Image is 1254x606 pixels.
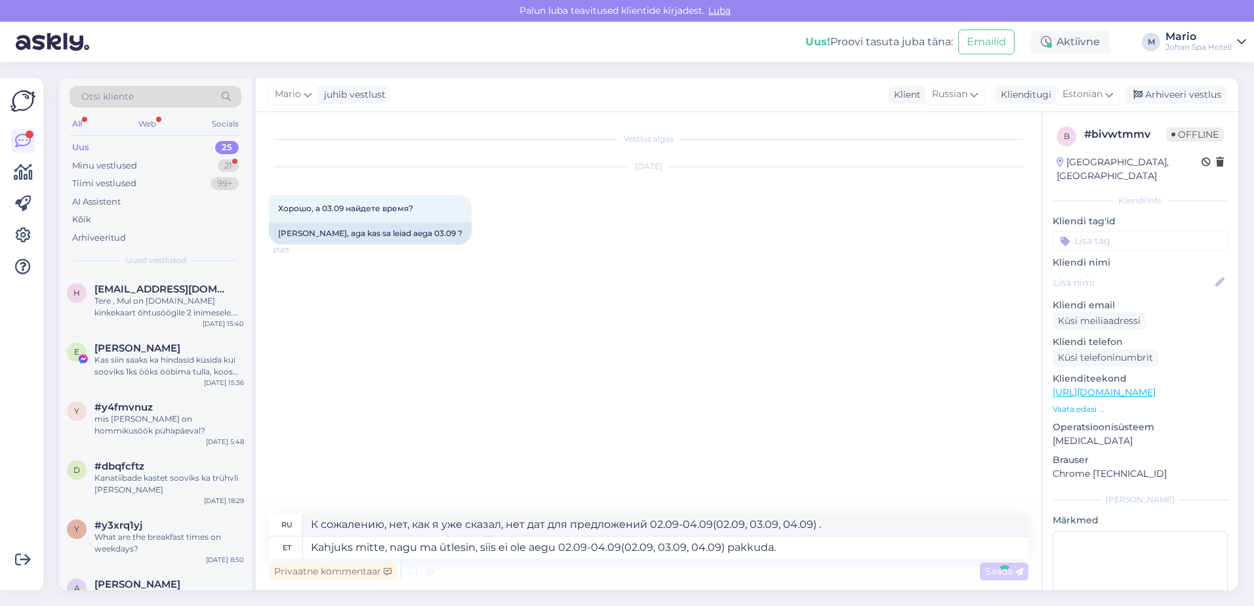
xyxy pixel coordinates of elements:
p: Brauser [1053,453,1228,467]
a: [URL][DOMAIN_NAME] [1053,386,1156,398]
div: Vestlus algas [269,133,1028,145]
span: h [73,288,80,298]
div: [DATE] 15:40 [203,319,244,329]
div: [DATE] 5:48 [206,437,244,447]
div: [DATE] 8:50 [206,555,244,565]
div: Johan Spa Hotell [1165,42,1232,52]
div: Aktiivne [1030,30,1110,54]
span: Estonian [1062,87,1102,102]
p: Märkmed [1053,514,1228,527]
p: Kliendi email [1053,298,1228,312]
div: All [70,115,85,132]
div: [PERSON_NAME], aga kas sa leiad aega 03.09 ? [269,222,472,245]
div: mis [PERSON_NAME] on hommikusöök pühapäeval? [94,413,244,437]
div: # bivwtmmv [1084,127,1166,142]
span: Otsi kliente [81,90,134,104]
div: Küsi telefoninumbrit [1053,349,1158,367]
div: M [1142,33,1160,51]
div: Klient [889,88,921,102]
span: Elis Tunder [94,342,180,354]
img: Askly Logo [10,89,35,113]
div: Mario [1165,31,1232,42]
div: Tiimi vestlused [72,177,136,190]
span: #y4fmvnuz [94,401,153,413]
input: Lisa tag [1053,231,1228,251]
p: Vaata edasi ... [1053,403,1228,415]
p: Klienditeekond [1053,372,1228,386]
div: Klienditugi [996,88,1051,102]
div: Socials [209,115,241,132]
div: Arhiveeri vestlus [1125,86,1226,104]
div: 21 [218,159,239,172]
p: [MEDICAL_DATA] [1053,434,1228,448]
div: Kliendi info [1053,195,1228,207]
span: Offline [1166,127,1224,142]
b: Uus! [805,35,830,48]
div: What are the breakfast times on weekdays? [94,531,244,555]
div: AI Assistent [72,195,121,209]
span: A [74,583,80,593]
input: Lisa nimi [1053,275,1213,290]
div: [DATE] [269,161,1028,172]
span: b [1064,131,1070,141]
div: Küsi meiliaadressi [1053,312,1146,330]
span: #y3xrq1yj [94,519,142,531]
div: Kõik [72,213,91,226]
span: Russian [932,87,967,102]
span: E [74,347,79,357]
span: 21:03 [273,245,322,255]
div: Uus [72,141,89,154]
div: [GEOGRAPHIC_DATA], [GEOGRAPHIC_DATA] [1057,155,1202,183]
a: MarioJohan Spa Hotell [1165,31,1246,52]
div: Tere , Mul on [DOMAIN_NAME] kinkekaart õhtusöögile 2 inimesele. Kas oleks võimalik broneerida lau... [94,295,244,319]
span: #dbqfcftz [94,460,144,472]
div: juhib vestlust [319,88,386,102]
p: Kliendi tag'id [1053,214,1228,228]
div: 99+ [211,177,239,190]
div: 25 [215,141,239,154]
div: Minu vestlused [72,159,137,172]
p: Operatsioonisüsteem [1053,420,1228,434]
span: Uued vestlused [125,254,186,266]
div: [PERSON_NAME] [1053,494,1228,506]
span: Andrus Rako [94,578,180,590]
button: Emailid [958,30,1015,54]
span: Хорошо, а 03.09 найдете время? [278,203,413,213]
div: [DATE] 18:29 [204,496,244,506]
p: Chrome [TECHNICAL_ID] [1053,467,1228,481]
div: [DATE] 15:36 [204,378,244,388]
span: hannusanneli@gmail.com [94,283,231,295]
span: Luba [704,5,735,16]
div: Arhiveeritud [72,232,126,245]
span: Mario [275,87,301,102]
span: y [74,524,79,534]
p: Kliendi nimi [1053,256,1228,270]
span: d [73,465,80,475]
p: Kliendi telefon [1053,335,1228,349]
div: Kanatiibade kastet sooviks ka trühvli [PERSON_NAME] [94,472,244,496]
div: Kas siin saaks ka hindasid küsida kui sooviks 1ks ööks ööbima tulla, koos hommikusöögiga? :) [94,354,244,378]
div: Proovi tasuta juba täna: [805,34,953,50]
span: y [74,406,79,416]
div: Web [136,115,159,132]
